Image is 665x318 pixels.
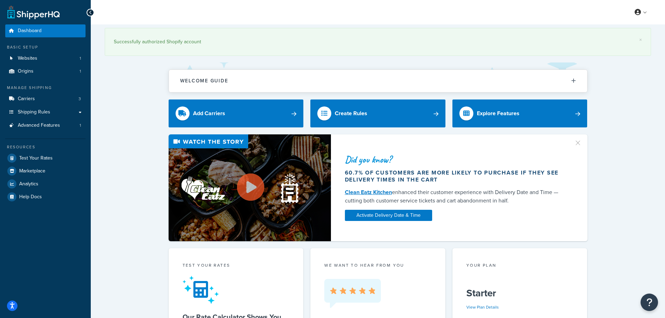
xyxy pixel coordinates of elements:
[466,288,574,299] h5: Starter
[5,119,86,132] a: Advanced Features1
[335,109,367,118] div: Create Rules
[80,68,81,74] span: 1
[5,152,86,164] a: Test Your Rates
[79,96,81,102] span: 3
[5,106,86,119] a: Shipping Rules
[18,96,35,102] span: Carriers
[477,109,519,118] div: Explore Features
[18,109,50,115] span: Shipping Rules
[5,165,86,177] a: Marketplace
[5,85,86,91] div: Manage Shipping
[345,188,566,205] div: enhanced their customer experience with Delivery Date and Time — cutting both customer service ti...
[5,52,86,65] li: Websites
[5,191,86,203] a: Help Docs
[466,304,499,310] a: View Plan Details
[169,70,587,92] button: Welcome Guide
[5,52,86,65] a: Websites1
[5,93,86,105] li: Carriers
[310,99,445,127] a: Create Rules
[5,119,86,132] li: Advanced Features
[19,155,53,161] span: Test Your Rates
[18,123,60,128] span: Advanced Features
[324,262,431,268] p: we want to hear from you
[5,144,86,150] div: Resources
[80,56,81,61] span: 1
[19,181,38,187] span: Analytics
[5,65,86,78] a: Origins1
[18,56,37,61] span: Websites
[345,155,566,164] div: Did you know?
[5,65,86,78] li: Origins
[452,99,588,127] a: Explore Features
[19,168,45,174] span: Marketplace
[466,262,574,270] div: Your Plan
[641,294,658,311] button: Open Resource Center
[183,262,290,270] div: Test your rates
[169,99,304,127] a: Add Carriers
[193,109,225,118] div: Add Carriers
[345,188,392,196] a: Clean Eatz Kitchen
[19,194,42,200] span: Help Docs
[169,134,331,242] img: Video thumbnail
[180,78,228,83] h2: Welcome Guide
[18,28,42,34] span: Dashboard
[114,37,642,47] div: Successfully authorized Shopify account
[345,210,432,221] a: Activate Delivery Date & Time
[5,44,86,50] div: Basic Setup
[5,93,86,105] a: Carriers3
[639,37,642,43] a: ×
[5,24,86,37] a: Dashboard
[345,169,566,183] div: 60.7% of customers are more likely to purchase if they see delivery times in the cart
[5,178,86,190] a: Analytics
[18,68,34,74] span: Origins
[80,123,81,128] span: 1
